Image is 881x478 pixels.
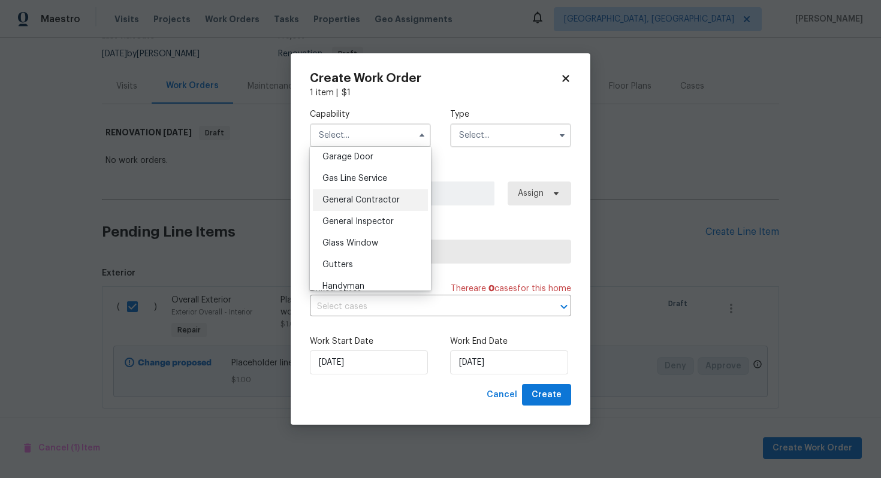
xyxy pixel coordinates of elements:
[522,384,571,406] button: Create
[310,108,431,120] label: Capability
[556,298,572,315] button: Open
[482,384,522,406] button: Cancel
[450,350,568,374] input: M/D/YYYY
[320,246,561,258] span: Select trade partner
[342,89,351,97] span: $ 1
[310,225,571,237] label: Trade Partner
[532,388,562,403] span: Create
[322,217,394,226] span: General Inspector
[518,187,544,199] span: Assign
[310,72,560,84] h2: Create Work Order
[451,283,571,295] span: There are case s for this home
[555,128,569,143] button: Show options
[310,350,428,374] input: M/D/YYYY
[322,196,400,204] span: General Contractor
[322,174,387,183] span: Gas Line Service
[310,167,571,179] label: Work Order Manager
[322,282,364,291] span: Handyman
[310,123,431,147] input: Select...
[310,298,538,316] input: Select cases
[310,335,431,347] label: Work Start Date
[450,335,571,347] label: Work End Date
[322,261,353,269] span: Gutters
[488,285,494,293] span: 0
[450,108,571,120] label: Type
[487,388,517,403] span: Cancel
[415,128,429,143] button: Hide options
[322,153,373,161] span: Garage Door
[322,239,378,247] span: Glass Window
[310,87,571,99] div: 1 item |
[450,123,571,147] input: Select...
